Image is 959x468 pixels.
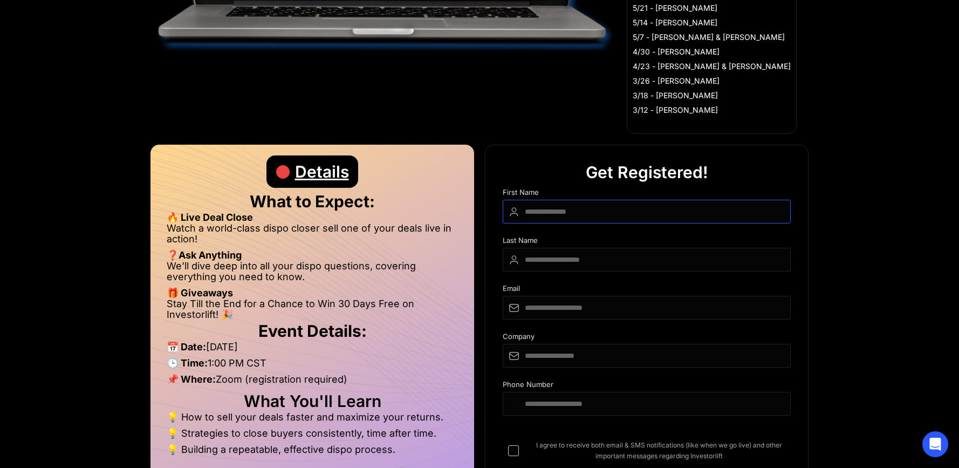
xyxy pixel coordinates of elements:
div: Email [503,284,791,296]
strong: Event Details: [258,321,367,341]
div: Company [503,333,791,344]
h2: What You'll Learn [167,396,458,406]
div: Details [295,155,349,188]
li: We’ll dive deep into all your dispo questions, covering everything you need to know. [167,261,458,288]
div: Get Registered! [586,156,708,188]
div: First Name [503,188,791,200]
li: [DATE] [167,342,458,358]
strong: 🕒 Time: [167,357,208,369]
div: Open Intercom Messenger [922,431,948,457]
li: Zoom (registration required) [167,374,458,390]
span: I agree to receive both email & SMS notifications (like when we go live) and other important mess... [528,440,791,462]
li: 💡 How to sell your deals faster and maximize your returns. [167,412,458,428]
li: 1:00 PM CST [167,358,458,374]
strong: ❓Ask Anything [167,249,242,261]
li: Watch a world-class dispo closer sell one of your deals live in action! [167,223,458,250]
li: 💡 Building a repeatable, effective dispo process. [167,444,458,455]
strong: 📅 Date: [167,341,206,352]
strong: 🔥 Live Deal Close [167,212,253,223]
strong: 📌 Where: [167,374,216,385]
div: Last Name [503,236,791,248]
li: Stay Till the End for a Chance to Win 30 Days Free on Investorlift! 🎉 [167,299,458,320]
li: 💡 Strategies to close buyers consistently, time after time. [167,428,458,444]
div: Phone Number [503,381,791,392]
strong: 🎁 Giveaways [167,287,233,299]
strong: What to Expect: [250,192,375,211]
